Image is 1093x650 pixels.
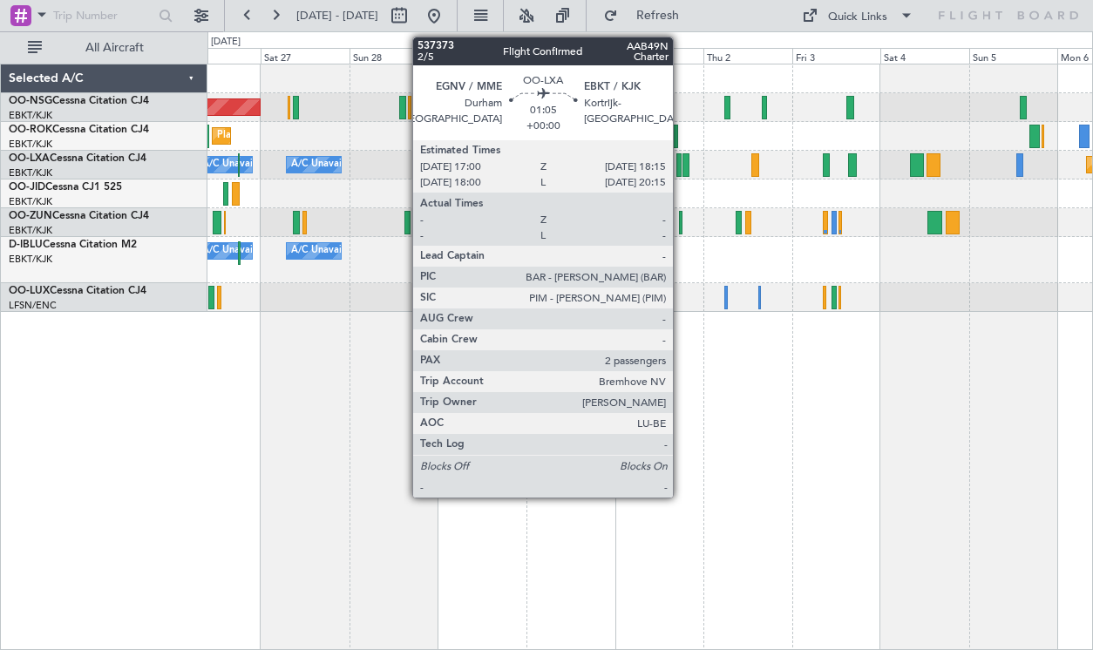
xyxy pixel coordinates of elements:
div: Thu 2 [703,48,792,64]
div: A/C Unavailable [291,152,363,178]
a: OO-ROKCessna Citation CJ4 [9,125,149,135]
a: EBKT/KJK [9,253,52,266]
span: OO-LUX [9,286,50,296]
span: OO-JID [9,182,45,193]
a: OO-ZUNCessna Citation CJ4 [9,211,149,221]
a: EBKT/KJK [9,166,52,179]
span: OO-ZUN [9,211,52,221]
span: OO-NSG [9,96,52,106]
div: Planned Maint Kortrijk-[GEOGRAPHIC_DATA] [217,123,420,149]
div: Tue 30 [526,48,615,64]
a: EBKT/KJK [9,138,52,151]
a: EBKT/KJK [9,224,52,237]
div: Wed 1 [615,48,704,64]
div: Fri 26 [173,48,261,64]
div: Planned Maint Kortrijk-[GEOGRAPHIC_DATA] [468,180,671,207]
span: All Aircraft [45,42,184,54]
a: OO-JIDCessna CJ1 525 [9,182,122,193]
a: OO-LUXCessna Citation CJ4 [9,286,146,296]
span: D-IBLU [9,240,43,250]
span: OO-LXA [9,153,50,164]
div: [DATE] [618,35,648,50]
div: Sat 4 [880,48,969,64]
input: Trip Number [53,3,153,29]
div: Quick Links [828,9,887,26]
div: [DATE] [211,35,241,50]
span: Refresh [621,10,695,22]
a: EBKT/KJK [9,109,52,122]
div: Sun 5 [969,48,1058,64]
div: Sun 28 [350,48,438,64]
button: All Aircraft [19,34,189,62]
div: Mon 29 [438,48,526,64]
button: Quick Links [793,2,922,30]
span: [DATE] - [DATE] [296,8,378,24]
a: LFSN/ENC [9,299,57,312]
div: Sat 27 [261,48,350,64]
span: OO-ROK [9,125,52,135]
a: OO-LXACessna Citation CJ4 [9,153,146,164]
a: OO-NSGCessna Citation CJ4 [9,96,149,106]
button: Refresh [595,2,700,30]
div: Fri 3 [792,48,881,64]
div: A/C Unavailable [GEOGRAPHIC_DATA]-[GEOGRAPHIC_DATA] [291,238,569,264]
a: D-IBLUCessna Citation M2 [9,240,137,250]
a: EBKT/KJK [9,195,52,208]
